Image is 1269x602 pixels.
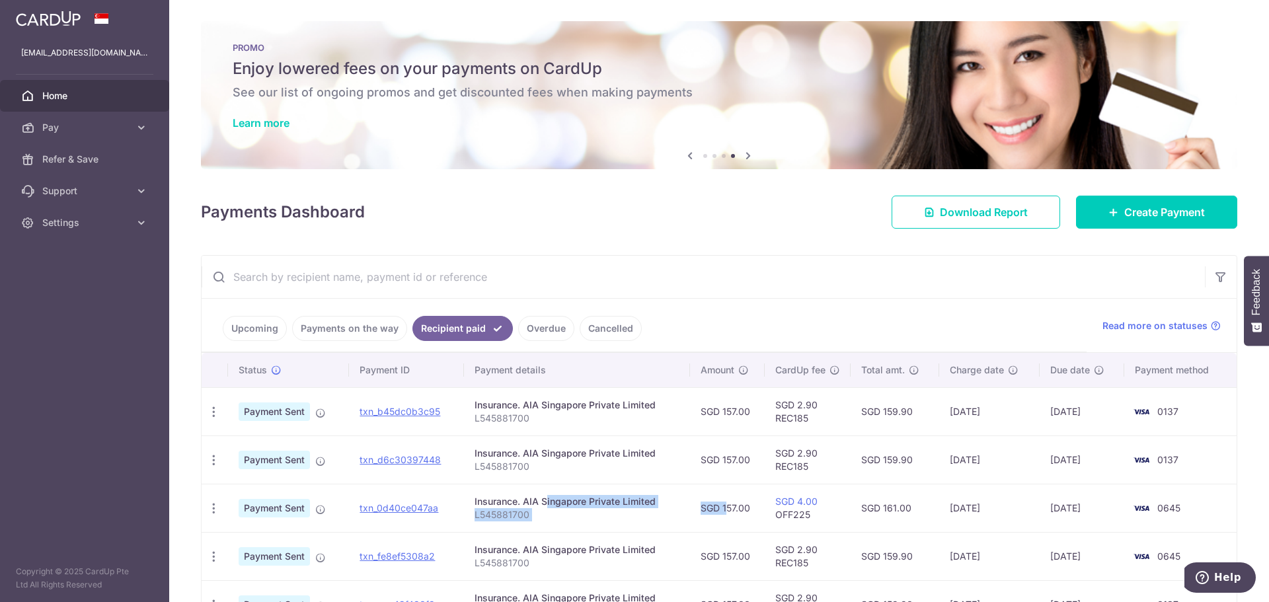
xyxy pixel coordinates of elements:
[765,532,851,580] td: SGD 2.90 REC185
[939,484,1040,532] td: [DATE]
[775,496,818,507] a: SGD 4.00
[851,532,939,580] td: SGD 159.90
[475,556,679,570] p: L545881700
[16,11,81,26] img: CardUp
[475,543,679,556] div: Insurance. AIA Singapore Private Limited
[201,21,1237,169] img: Latest Promos banner
[1128,548,1155,564] img: Bank Card
[518,316,574,341] a: Overdue
[360,406,440,417] a: txn_b45dc0b3c95
[475,398,679,412] div: Insurance. AIA Singapore Private Limited
[233,42,1206,53] p: PROMO
[292,316,407,341] a: Payments on the way
[239,363,267,377] span: Status
[475,460,679,473] p: L545881700
[851,435,939,484] td: SGD 159.90
[202,256,1205,298] input: Search by recipient name, payment id or reference
[464,353,690,387] th: Payment details
[939,387,1040,435] td: [DATE]
[939,435,1040,484] td: [DATE]
[580,316,642,341] a: Cancelled
[239,499,310,517] span: Payment Sent
[701,363,734,377] span: Amount
[223,316,287,341] a: Upcoming
[42,216,130,229] span: Settings
[939,532,1040,580] td: [DATE]
[765,484,851,532] td: OFF225
[42,184,130,198] span: Support
[475,447,679,460] div: Insurance. AIA Singapore Private Limited
[1040,532,1124,580] td: [DATE]
[765,435,851,484] td: SGD 2.90 REC185
[940,204,1028,220] span: Download Report
[360,550,435,562] a: txn_fe8ef5308a2
[1124,204,1205,220] span: Create Payment
[349,353,463,387] th: Payment ID
[201,200,365,224] h4: Payments Dashboard
[851,387,939,435] td: SGD 159.90
[690,532,765,580] td: SGD 157.00
[1128,404,1155,420] img: Bank Card
[1157,454,1178,465] span: 0137
[1157,406,1178,417] span: 0137
[233,58,1206,79] h5: Enjoy lowered fees on your payments on CardUp
[475,495,679,508] div: Insurance. AIA Singapore Private Limited
[475,412,679,425] p: L545881700
[1184,562,1256,595] iframe: Opens a widget where you can find more information
[861,363,905,377] span: Total amt.
[950,363,1004,377] span: Charge date
[239,402,310,421] span: Payment Sent
[765,387,851,435] td: SGD 2.90 REC185
[690,484,765,532] td: SGD 157.00
[1157,550,1180,562] span: 0645
[475,508,679,521] p: L545881700
[851,484,939,532] td: SGD 161.00
[1128,452,1155,468] img: Bank Card
[1076,196,1237,229] a: Create Payment
[1102,319,1208,332] span: Read more on statuses
[1102,319,1221,332] a: Read more on statuses
[233,85,1206,100] h6: See our list of ongoing promos and get discounted fees when making payments
[1124,353,1237,387] th: Payment method
[775,363,826,377] span: CardUp fee
[690,435,765,484] td: SGD 157.00
[239,547,310,566] span: Payment Sent
[690,387,765,435] td: SGD 157.00
[1157,502,1180,513] span: 0645
[360,454,441,465] a: txn_d6c30397448
[892,196,1060,229] a: Download Report
[42,89,130,102] span: Home
[1244,256,1269,346] button: Feedback - Show survey
[42,121,130,134] span: Pay
[360,502,438,513] a: txn_0d40ce047aa
[1050,363,1090,377] span: Due date
[239,451,310,469] span: Payment Sent
[412,316,513,341] a: Recipient paid
[1128,500,1155,516] img: Bank Card
[1040,387,1124,435] td: [DATE]
[1040,435,1124,484] td: [DATE]
[21,46,148,59] p: [EMAIL_ADDRESS][DOMAIN_NAME]
[1250,269,1262,315] span: Feedback
[233,116,289,130] a: Learn more
[1040,484,1124,532] td: [DATE]
[42,153,130,166] span: Refer & Save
